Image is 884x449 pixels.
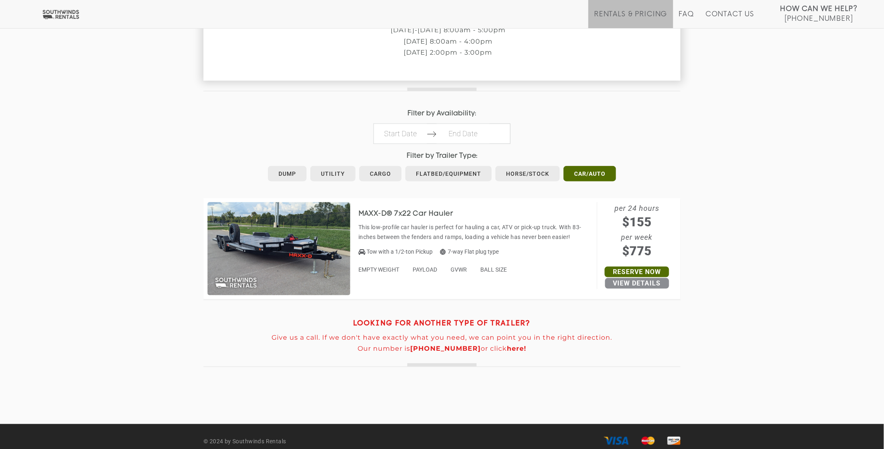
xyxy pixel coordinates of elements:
[495,166,560,181] a: Horse/Stock
[203,38,693,45] p: [DATE] 8:00am - 4:00pm
[358,210,466,217] a: MAXX-D® 7x22 Car Hauler
[605,278,669,289] a: View Details
[780,5,857,13] strong: How Can We Help?
[358,266,399,273] span: EMPTY WEIGHT
[405,166,492,181] a: Flatbed/Equipment
[705,10,754,28] a: Contact Us
[413,266,437,273] span: PAYLOAD
[203,110,681,117] h4: Filter by Availability:
[480,266,507,273] span: BALL SIZE
[597,242,676,260] span: $775
[605,267,669,277] a: Reserve Now
[203,152,681,160] h4: Filter by Trailer Type:
[641,437,655,445] img: master card
[507,345,526,352] a: here!
[410,345,481,352] a: [PHONE_NUMBER]
[203,438,286,445] strong: © 2024 by Southwinds Rentals
[451,266,467,273] span: GVWR
[41,9,81,20] img: Southwinds Rentals Logo
[358,222,593,242] p: This low-profile car hauler is perfect for hauling a car, ATV or pick-up truck. With 83-inches be...
[440,248,499,255] span: 7-way Flat plug type
[667,437,681,445] img: discover
[354,320,531,327] strong: LOOKING FOR ANOTHER TYPE OF TRAILER?
[564,166,616,181] a: Car/Auto
[785,15,853,23] span: [PHONE_NUMBER]
[203,27,693,34] p: [DATE]-[DATE] 8:00am - 5:00pm
[268,166,307,181] a: Dump
[203,49,693,56] p: [DATE] 2:00pm - 3:00pm
[367,248,433,255] span: Tow with a 1/2-ton Pickup
[310,166,356,181] a: Utility
[780,4,857,22] a: How Can We Help? [PHONE_NUMBER]
[208,202,350,295] img: SW065 - MAXX-D 7x22 Car Hauler
[597,202,676,260] span: per 24 hours per week
[679,10,694,28] a: FAQ
[594,10,667,28] a: Rentals & Pricing
[203,334,681,341] p: Give us a call. If we don't have exactly what you need, we can point you in the right direction.
[359,166,402,181] a: Cargo
[358,210,466,218] h3: MAXX-D® 7x22 Car Hauler
[203,345,681,352] p: Our number is or click
[597,213,676,231] span: $155
[604,437,629,445] img: visa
